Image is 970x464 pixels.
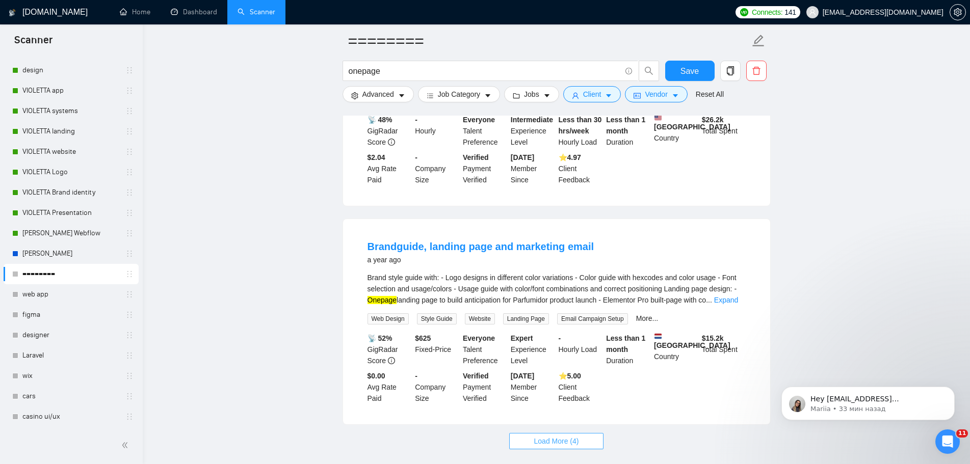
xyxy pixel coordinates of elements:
[125,250,134,258] span: holder
[413,152,461,185] div: Company Size
[22,284,119,305] a: web app
[509,333,557,366] div: Experience Level
[720,61,741,81] button: copy
[956,429,968,438] span: 11
[413,114,461,148] div: Hourly
[702,116,724,124] b: $ 26.2k
[559,153,581,161] b: ⭐️ 4.97
[625,68,632,74] span: info-circle
[368,372,385,380] b: $0.00
[654,333,730,349] b: [GEOGRAPHIC_DATA]
[463,372,489,380] b: Verified
[125,148,134,156] span: holder
[752,34,765,47] span: edit
[22,264,119,284] a: ========
[721,66,740,75] span: copy
[388,357,395,364] span: info-circle
[652,114,700,148] div: Country
[388,139,395,146] span: info-circle
[557,313,628,324] span: Email Campaign Setup
[654,333,662,340] img: 🇳🇱
[503,313,549,324] span: Landing Page
[349,65,621,77] input: Search Freelance Jobs...
[415,153,417,161] b: -
[740,8,748,16] img: upwork-logo.png
[22,60,119,80] a: design
[368,153,385,161] b: $2.04
[427,92,434,99] span: bars
[511,334,533,342] b: Expert
[509,370,557,404] div: Member Since
[121,440,132,450] span: double-left
[125,127,134,135] span: holder
[524,89,539,100] span: Jobs
[511,153,534,161] b: [DATE]
[950,8,966,16] a: setting
[368,313,409,324] span: Web Design
[22,142,119,162] a: VIOLETTA website
[461,114,509,148] div: Talent Preference
[639,61,659,81] button: search
[398,92,405,99] span: caret-down
[125,270,134,278] span: holder
[625,86,687,102] button: idcardVendorcaret-down
[368,334,392,342] b: 📡 52%
[22,325,119,345] a: designer
[368,116,392,124] b: 📡 48%
[504,86,559,102] button: folderJobscaret-down
[509,433,604,449] button: Load More (4)
[125,209,134,217] span: holder
[583,89,601,100] span: Client
[125,392,134,400] span: holder
[125,87,134,95] span: holder
[463,334,495,342] b: Everyone
[348,28,750,53] input: Scanner name...
[125,168,134,176] span: holder
[950,4,966,20] button: setting
[606,116,645,135] b: Less than 1 month
[125,188,134,197] span: holder
[125,413,134,421] span: holder
[809,9,816,16] span: user
[362,89,394,100] span: Advanced
[511,116,553,124] b: Intermediate
[415,116,417,124] b: -
[652,333,700,366] div: Country
[559,116,602,135] b: Less than 30 hrs/week
[365,333,413,366] div: GigRadar Score
[465,313,495,324] span: Website
[22,243,119,264] a: [PERSON_NAME]
[572,92,579,99] span: user
[604,333,652,366] div: Duration
[22,345,119,366] a: Laravel
[125,107,134,115] span: holder
[22,406,119,427] a: casino ui/ux
[9,5,16,21] img: logo
[700,114,748,148] div: Total Spent
[368,254,594,266] div: a year ago
[509,152,557,185] div: Member Since
[125,290,134,298] span: holder
[125,229,134,237] span: holder
[654,114,730,131] b: [GEOGRAPHIC_DATA]
[639,66,659,75] span: search
[125,311,134,319] span: holder
[365,152,413,185] div: Avg Rate Paid
[418,86,500,102] button: barsJob Categorycaret-down
[22,80,119,101] a: VIOLETTA app
[784,7,796,18] span: 141
[747,66,766,75] span: delete
[672,92,679,99] span: caret-down
[368,272,746,306] div: Brand style guide with: - Logo designs in different color variations - Color guide with hexcodes ...
[706,296,712,304] span: ...
[22,386,119,406] a: cars
[368,241,594,252] a: Brandguide, landing page and marketing email
[365,370,413,404] div: Avg Rate Paid
[343,86,414,102] button: settingAdvancedcaret-down
[634,92,641,99] span: idcard
[238,8,275,16] a: searchScanner
[415,334,431,342] b: $ 625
